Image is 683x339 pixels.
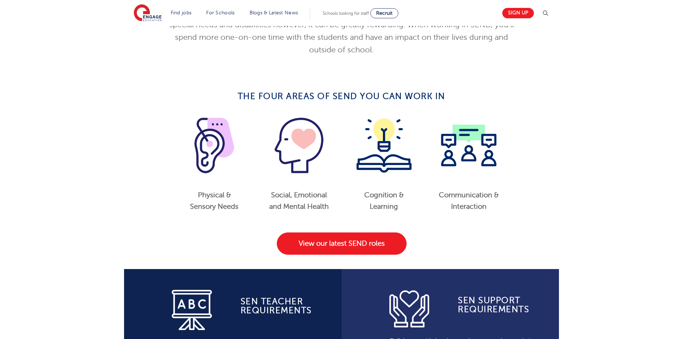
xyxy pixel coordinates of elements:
strong: Physical & Sensory Needs [190,191,238,211]
a: Sign up [502,8,534,18]
a: View our latest SEND roles [277,232,407,255]
strong: The Four Areas Of SEND you can work in [238,91,445,101]
span: Recruit [376,10,393,16]
a: Find jobs [171,10,192,15]
strong: Cognition & Learning [364,191,404,211]
strong: Social, Emotional and Mental Health [269,191,329,211]
a: Blogs & Latest News [250,10,298,15]
b: SEn Support Requirements [458,296,529,314]
span: Schools looking for staff [323,11,369,16]
strong: Communication & Interaction [439,191,499,211]
strong: SEN Teacher requirements [241,297,312,315]
img: Engage Education [134,4,162,22]
a: For Schools [206,10,234,15]
a: Recruit [370,8,398,18]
